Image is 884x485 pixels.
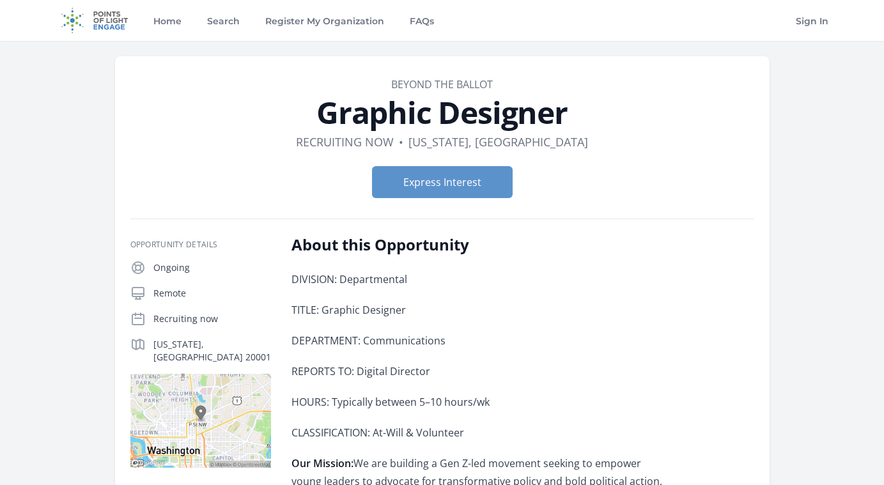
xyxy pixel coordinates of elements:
[130,97,754,128] h1: Graphic Designer
[153,338,271,364] p: [US_STATE], [GEOGRAPHIC_DATA] 20001
[372,166,513,198] button: Express Interest
[291,424,665,442] p: CLASSIFICATION: At-Will & Volunteer
[153,312,271,325] p: Recruiting now
[291,456,353,470] strong: Our Mission:
[153,261,271,274] p: Ongoing
[291,235,665,255] h2: About this Opportunity
[408,133,588,151] dd: [US_STATE], [GEOGRAPHIC_DATA]
[399,133,403,151] div: •
[291,393,665,411] p: HOURS: Typically between 5–10 hours/wk
[291,362,665,380] p: REPORTS TO: Digital Director
[130,374,271,468] img: Map
[291,270,665,288] p: DIVISION: Departmental
[291,301,665,319] p: TITLE: Graphic Designer
[291,332,665,350] p: DEPARTMENT: Communications
[391,77,493,91] a: Beyond the Ballot
[296,133,394,151] dd: Recruiting now
[130,240,271,250] h3: Opportunity Details
[153,287,271,300] p: Remote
